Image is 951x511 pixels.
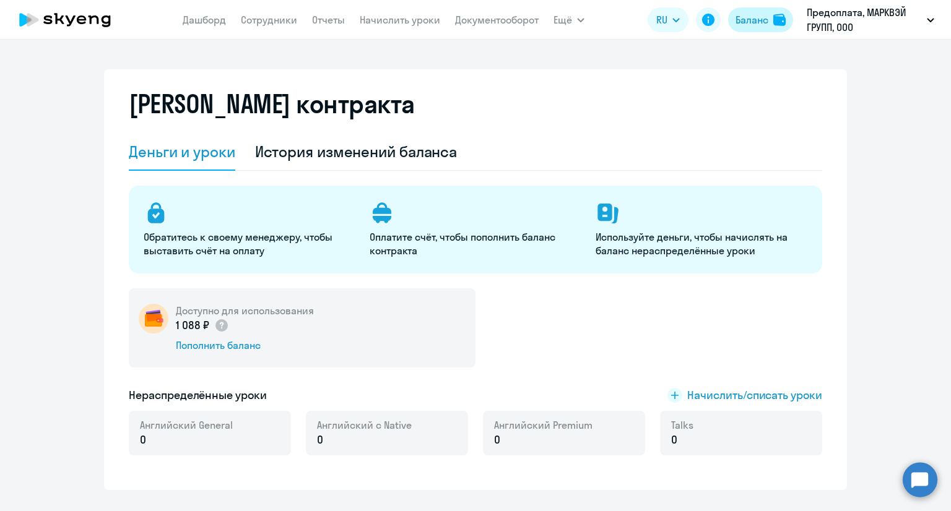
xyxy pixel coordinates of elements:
span: 0 [494,432,500,448]
h5: Нераспределённые уроки [129,387,267,403]
span: Talks [671,418,693,432]
p: 1 088 ₽ [176,317,229,333]
div: История изменений баланса [255,142,458,161]
span: Английский General [140,418,233,432]
img: balance [773,14,786,26]
h2: [PERSON_NAME] контракта [129,89,415,119]
a: Отчеты [312,14,345,26]
span: Ещё [554,12,572,27]
p: Используйте деньги, чтобы начислять на баланс нераспределённые уроки [596,230,807,257]
p: Обратитесь к своему менеджеру, чтобы выставить счёт на оплату [144,230,355,257]
a: Дашборд [183,14,226,26]
span: 0 [671,432,677,448]
span: Английский с Native [317,418,412,432]
p: Оплатите счёт, чтобы пополнить баланс контракта [370,230,581,257]
button: Предоплата, МАРКВЭЙ ГРУПП, ООО [801,5,940,35]
span: 0 [317,432,323,448]
div: Баланс [736,12,768,27]
h5: Доступно для использования [176,304,314,317]
span: Английский Premium [494,418,593,432]
span: RU [656,12,667,27]
span: 0 [140,432,146,448]
div: Деньги и уроки [129,142,235,161]
button: Ещё [554,7,584,32]
img: wallet-circle.png [139,304,168,333]
a: Начислить уроки [360,14,440,26]
p: Предоплата, МАРКВЭЙ ГРУПП, ООО [807,5,922,35]
button: RU [648,7,688,32]
button: Балансbalance [728,7,793,32]
a: Сотрудники [241,14,297,26]
div: Пополнить баланс [176,338,314,352]
span: Начислить/списать уроки [687,387,822,403]
a: Документооборот [455,14,539,26]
